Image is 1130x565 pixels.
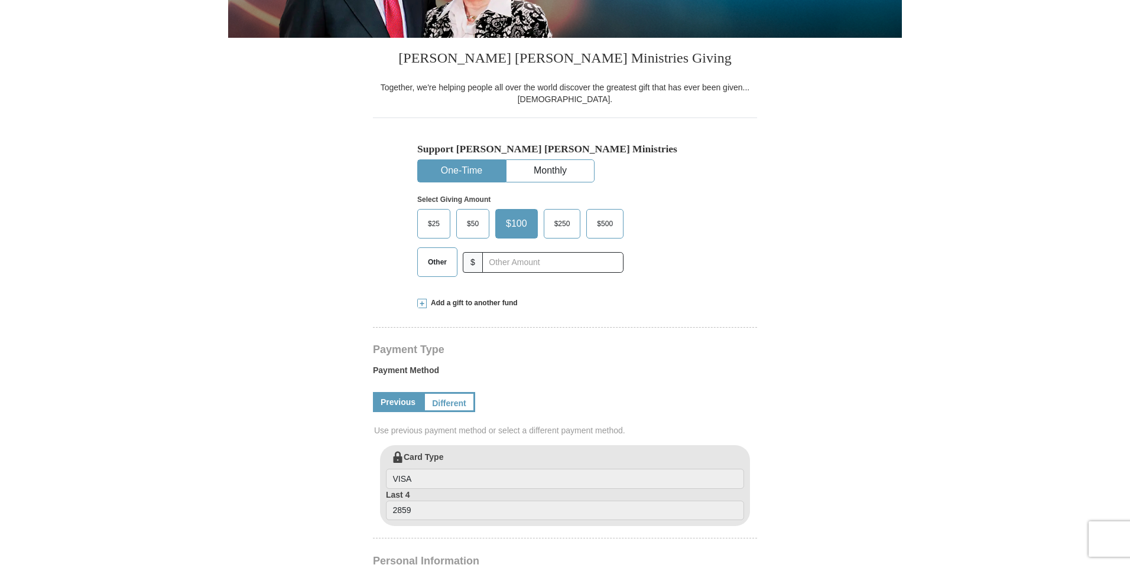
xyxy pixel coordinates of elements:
[591,215,619,233] span: $500
[427,298,518,308] span: Add a gift to another fund
[373,38,757,81] h3: [PERSON_NAME] [PERSON_NAME] Ministries Giving
[500,215,533,233] span: $100
[373,81,757,105] div: Together, we're helping people all over the world discover the greatest gift that has ever been g...
[386,489,744,521] label: Last 4
[373,345,757,354] h4: Payment Type
[374,424,758,436] span: Use previous payment method or select a different payment method.
[417,143,713,155] h5: Support [PERSON_NAME] [PERSON_NAME] Ministries
[422,253,453,271] span: Other
[386,451,744,489] label: Card Type
[506,160,594,182] button: Monthly
[386,501,744,521] input: Last 4
[417,195,491,204] strong: Select Giving Amount
[482,252,624,273] input: Other Amount
[548,215,576,233] span: $250
[422,215,446,233] span: $25
[463,252,483,273] span: $
[418,160,505,182] button: One-Time
[386,469,744,489] input: Card Type
[461,215,485,233] span: $50
[373,364,757,382] label: Payment Method
[423,392,475,412] a: Different
[373,392,423,412] a: Previous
